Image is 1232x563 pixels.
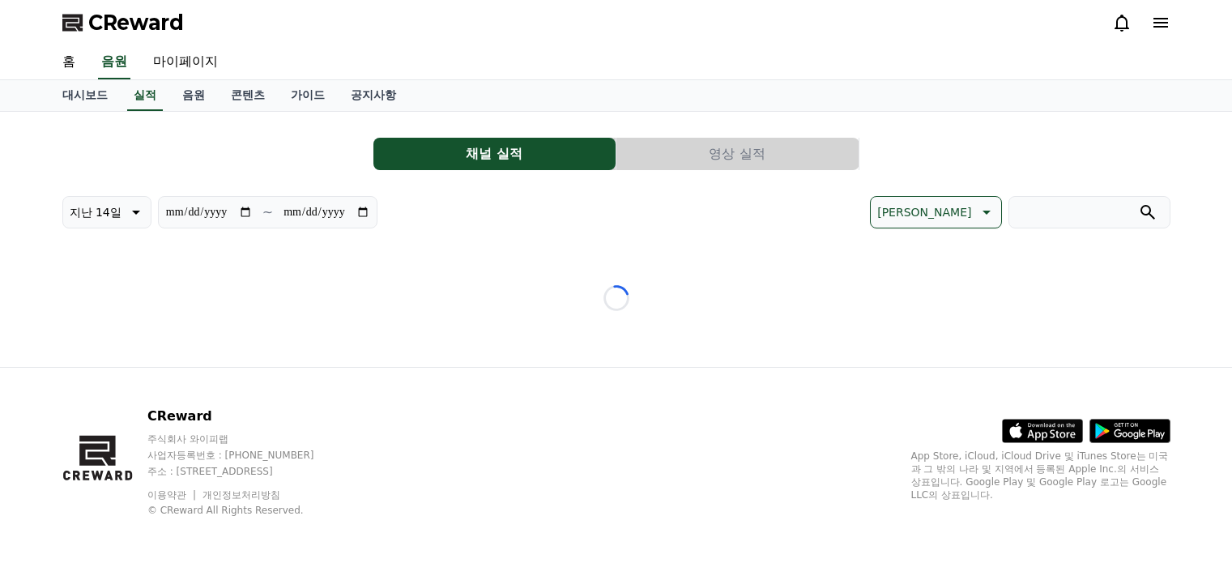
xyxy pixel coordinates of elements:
[202,489,280,501] a: 개인정보처리방침
[262,203,273,222] p: ~
[147,449,345,462] p: 사업자등록번호 : [PHONE_NUMBER]
[373,138,616,170] button: 채널 실적
[127,80,163,111] a: 실적
[49,80,121,111] a: 대시보드
[169,80,218,111] a: 음원
[911,450,1170,501] p: App Store, iCloud, iCloud Drive 및 iTunes Store는 미국과 그 밖의 나라 및 지역에서 등록된 Apple Inc.의 서비스 상표입니다. Goo...
[147,504,345,517] p: © CReward All Rights Reserved.
[49,45,88,79] a: 홈
[140,45,231,79] a: 마이페이지
[218,80,278,111] a: 콘텐츠
[870,196,1001,228] button: [PERSON_NAME]
[70,201,121,224] p: 지난 14일
[147,407,345,426] p: CReward
[147,489,198,501] a: 이용약관
[98,45,130,79] a: 음원
[147,465,345,478] p: 주소 : [STREET_ADDRESS]
[62,10,184,36] a: CReward
[616,138,859,170] button: 영상 실적
[147,433,345,446] p: 주식회사 와이피랩
[616,138,859,170] a: 영상 실적
[278,80,338,111] a: 가이드
[373,138,616,170] a: 채널 실적
[62,196,151,228] button: 지난 14일
[88,10,184,36] span: CReward
[877,201,971,224] p: [PERSON_NAME]
[338,80,409,111] a: 공지사항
